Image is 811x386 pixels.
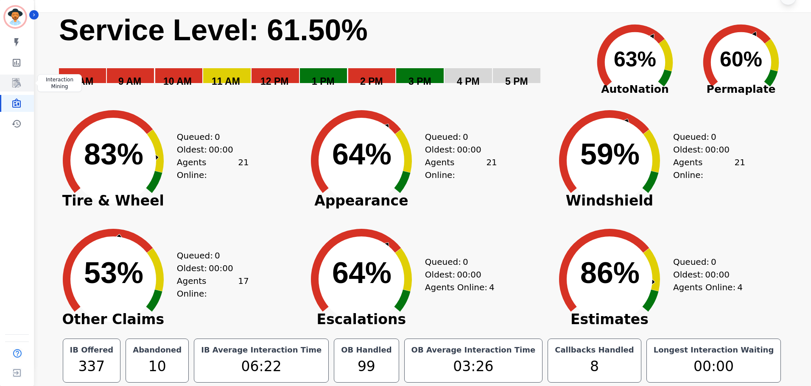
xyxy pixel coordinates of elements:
[614,47,656,71] text: 63%
[463,131,468,143] span: 0
[199,344,323,356] div: IB Average Interaction Time
[177,262,241,275] div: Oldest:
[209,143,233,156] span: 00:00
[260,76,288,87] text: 12 PM
[298,197,425,205] span: Appearance
[50,315,177,324] span: Other Claims
[489,281,495,294] span: 4
[408,76,431,87] text: 3 PM
[457,143,481,156] span: 00:00
[705,268,730,281] span: 00:00
[177,131,241,143] div: Queued:
[215,131,220,143] span: 0
[546,315,673,324] span: Estimates
[425,143,489,156] div: Oldest:
[673,281,745,294] div: Agents Online:
[199,356,323,377] div: 06:22
[360,76,383,87] text: 2 PM
[84,256,143,289] text: 53%
[118,76,141,87] text: 9 AM
[580,256,640,289] text: 86%
[209,262,233,275] span: 00:00
[410,356,537,377] div: 03:26
[238,156,249,181] span: 21
[339,356,393,377] div: 99
[425,255,489,268] div: Queued:
[332,138,392,171] text: 64%
[177,156,249,181] div: Agents Online:
[463,255,468,268] span: 0
[688,81,794,97] span: Permaplate
[425,131,489,143] div: Queued:
[652,356,776,377] div: 00:00
[339,344,393,356] div: OB Handled
[652,344,776,356] div: Longest Interaction Waiting
[68,344,115,356] div: IB Offered
[673,156,745,181] div: Agents Online:
[131,356,183,377] div: 10
[177,275,249,300] div: Agents Online:
[70,76,93,87] text: 8 AM
[131,344,183,356] div: Abandoned
[425,281,497,294] div: Agents Online:
[553,344,636,356] div: Callbacks Handled
[673,268,737,281] div: Oldest:
[410,344,537,356] div: OB Average Interaction Time
[312,76,335,87] text: 1 PM
[673,143,737,156] div: Oldest:
[50,197,177,205] span: Tire & Wheel
[212,76,240,87] text: 11 AM
[457,76,480,87] text: 4 PM
[163,76,192,87] text: 10 AM
[734,156,745,181] span: 21
[5,7,25,27] img: Bordered avatar
[425,268,489,281] div: Oldest:
[705,143,730,156] span: 00:00
[84,138,143,171] text: 83%
[457,268,481,281] span: 00:00
[58,12,580,99] svg: Service Level: 0%
[68,356,115,377] div: 337
[505,76,528,87] text: 5 PM
[711,255,716,268] span: 0
[673,131,737,143] div: Queued:
[238,275,249,300] span: 17
[720,47,762,71] text: 60%
[298,315,425,324] span: Escalations
[59,14,368,47] text: Service Level: 61.50%
[215,249,220,262] span: 0
[177,249,241,262] div: Queued:
[425,156,497,181] div: Agents Online:
[486,156,497,181] span: 21
[177,143,241,156] div: Oldest:
[553,356,636,377] div: 8
[580,138,640,171] text: 59%
[711,131,716,143] span: 0
[582,81,688,97] span: AutoNation
[737,281,743,294] span: 4
[332,256,392,289] text: 64%
[673,255,737,268] div: Queued:
[546,197,673,205] span: Windshield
